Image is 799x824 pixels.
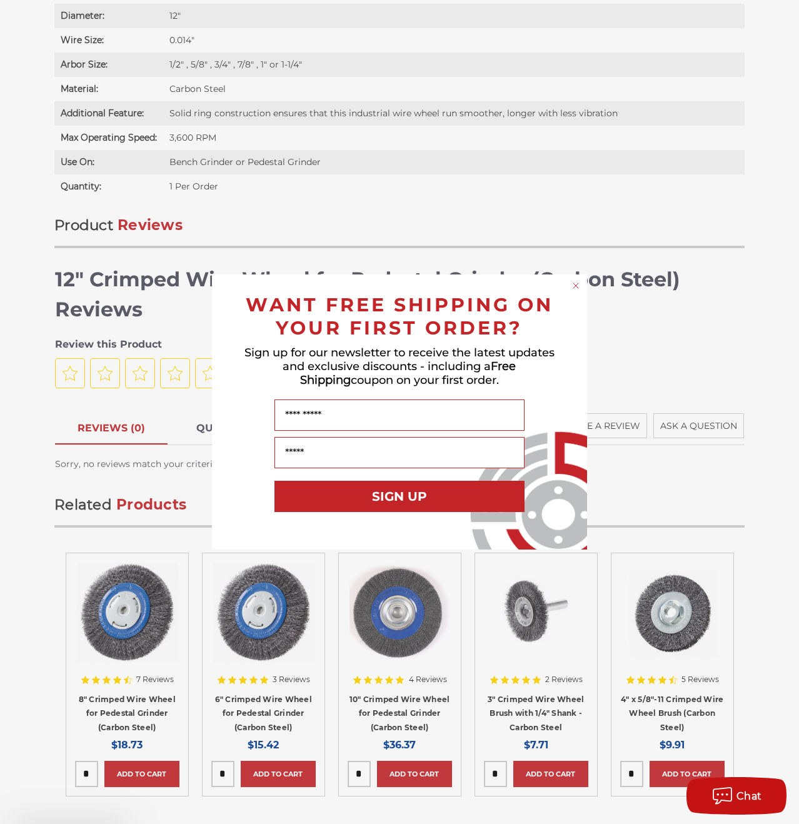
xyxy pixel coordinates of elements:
button: Chat [686,777,786,815]
span: Chat [736,790,762,802]
button: Close dialog [570,279,582,292]
span: Free Shipping [300,359,516,387]
span: Sign up for our newsletter to receive the latest updates and exclusive discounts - including a co... [244,346,555,387]
button: SIGN UP [274,481,525,512]
span: WANT FREE SHIPPING ON YOUR FIRST ORDER? [246,293,553,339]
